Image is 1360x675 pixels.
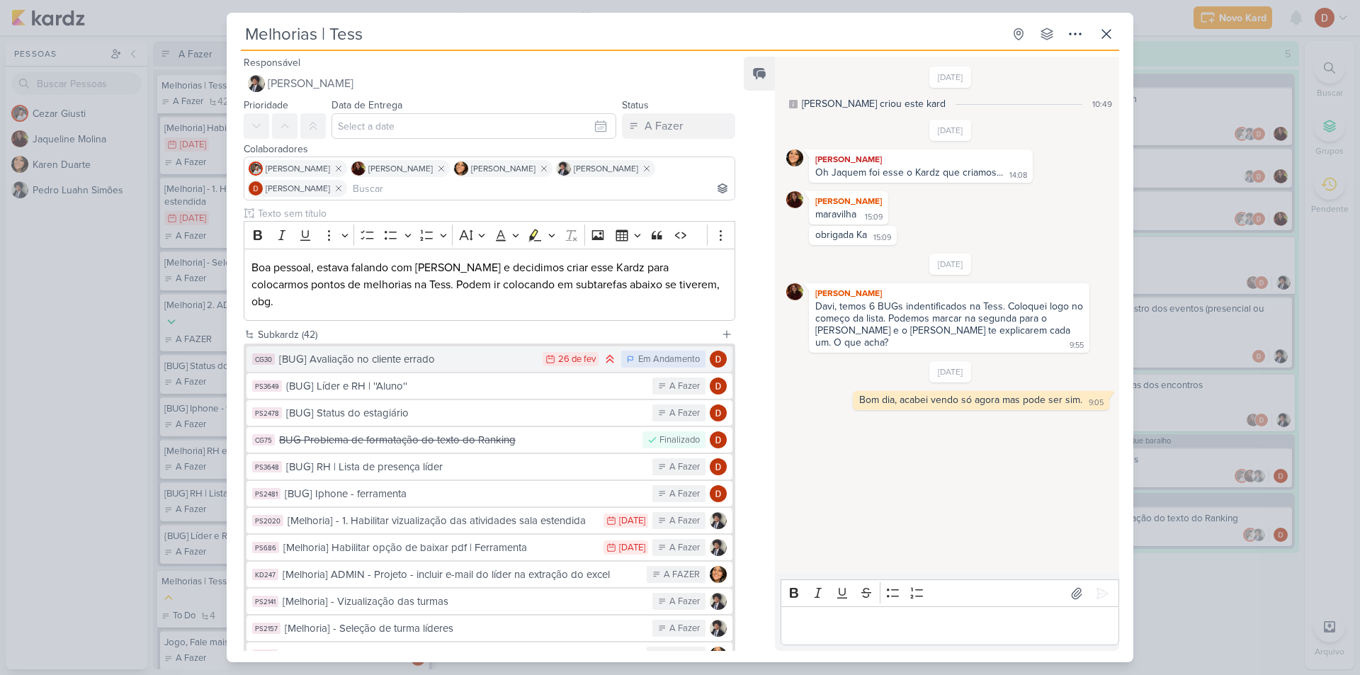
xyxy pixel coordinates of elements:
div: obrigada Ka [815,229,867,241]
div: [Melhoria] - Seleção de turma líderes [285,620,645,637]
img: Jaqueline Molina [786,283,803,300]
div: A FAZER [664,568,700,582]
img: Davi Elias Teixeira [710,431,727,448]
span: [PERSON_NAME] [266,162,330,175]
div: CG30 [252,353,275,365]
img: Karen Duarte [786,149,803,166]
img: Davi Elias Teixeira [249,181,263,195]
input: Select a date [331,113,616,139]
span: [PERSON_NAME] [574,162,638,175]
div: [Melhoria] - 1. Habilitar vizualização das atividades sala estendida [288,513,596,529]
div: [DATE] [619,543,645,552]
div: Finalizado [659,433,700,448]
label: Responsável [244,57,300,69]
div: PS2020 [252,515,283,526]
div: PS2141 [252,596,278,607]
img: Jaqueline Molina [786,191,803,208]
div: A FAZER [664,649,700,663]
div: Editor toolbar [244,221,735,249]
div: Oh Jaquem foi esse o Kardz que criamos... [815,166,1003,178]
div: PS3649 [252,380,282,392]
div: CG75 [252,434,275,446]
div: 10:49 [1092,98,1112,110]
button: PS2481 [BUG] Iphone - ferramenta A Fazer [246,481,732,506]
p: Boa pessoal, estava falando com [PERSON_NAME] e decidimos criar esse Kardz para colocarmos pontos... [251,259,727,310]
div: PS2157 [252,623,280,634]
span: [PERSON_NAME] [266,182,330,195]
div: [Melhoria] - Vizualização das turmas [283,594,645,610]
button: [PERSON_NAME] [244,71,735,96]
img: Pedro Luahn Simões [248,75,265,92]
div: Colaboradores [244,142,735,157]
div: KD247 [252,569,278,580]
div: 15:09 [865,212,883,223]
div: 14:08 [1009,170,1027,181]
div: Prioridade Alta [603,352,617,366]
img: Pedro Luahn Simões [710,593,727,610]
div: Em Andamento [638,353,700,367]
img: Pedro Luahn Simões [710,539,727,556]
div: A Fazer [669,407,700,421]
button: CG30 [BUG] Avaliação no cliente errado 26 de fev Em Andamento [246,346,732,372]
span: [PERSON_NAME] [268,75,353,92]
img: Davi Elias Teixeira [710,378,727,395]
div: [Melhoria] Habilitar opção de baixar pdf | Ferramenta [283,540,596,556]
button: A Fazer [622,113,735,139]
img: Davi Elias Teixeira [710,485,727,502]
div: PS2481 [252,488,280,499]
div: Subkardz (42) [258,327,715,342]
div: 26 de fev [558,355,596,364]
div: PS3648 [252,461,282,472]
button: PS3649 {BUG] Líder e RH | ''Aluno'' A Fazer [246,373,732,399]
div: Bom dia, acabei vendo só agora mas pode ser sim. [859,394,1082,406]
div: A Fazer [669,487,700,501]
div: [BUG] Avaliação no cliente errado [279,351,535,368]
span: [PERSON_NAME] [368,162,433,175]
div: A Fazer [669,622,700,636]
img: Pedro Luahn Simões [710,620,727,637]
div: A Fazer [669,380,700,394]
div: [PERSON_NAME] [812,286,1087,300]
div: [PERSON_NAME] [812,152,1030,166]
button: PS3648 [BUG] RH | Lista de presença líder A Fazer [246,454,732,480]
button: CG75 BUG Problema de formatação do texto do Ranking Finalizado [246,427,732,453]
div: PS2478 [252,407,282,419]
div: BUG Problema de formatação do texto do Ranking [279,432,635,448]
div: maravilha [815,208,856,220]
label: Data de Entrega [331,99,402,111]
button: KD247 [Melhoria] ADMIN - Projeto - incluir e-mail do líder na extração do excel A FAZER [246,562,732,587]
div: [Melhoria] ADMIN - Projeto - incluir e-mail do líder na extração do excel [283,567,640,583]
img: Davi Elias Teixeira [710,458,727,475]
input: Buscar [350,180,732,197]
div: 9:05 [1089,397,1104,409]
div: Editor editing area: main [781,606,1119,645]
div: {BUG] Líder e RH | ''Aluno'' [286,378,645,395]
div: KD168 [252,650,278,661]
div: [PERSON_NAME] [812,194,885,208]
img: Cezar Giusti [249,161,263,176]
div: [Melhoria] 2. ADMIn > Pré-banca (dashboard) [282,647,621,664]
button: PS2141 [Melhoria] - Vizualização das turmas A Fazer [246,589,732,614]
button: PS686 [Melhoria] Habilitar opção de baixar pdf | Ferramenta [DATE] A Fazer [246,535,732,560]
input: Texto sem título [255,206,735,221]
div: [BUG] Iphone - ferramenta [285,486,645,502]
img: Karen Duarte [710,647,727,664]
div: [DATE] [619,516,645,526]
div: Davi, temos 6 BUGs indentificados na Tess. Coloquei logo no começo da lista. Podemos marcar na se... [815,300,1086,348]
img: Davi Elias Teixeira [710,351,727,368]
div: [BUG] Status do estagiário [286,405,645,421]
div: Editor editing area: main [244,249,735,322]
div: Prioridade Baixa [628,648,642,662]
button: PS2020 [Melhoria] - 1. Habilitar vizualização das atividades sala estendida [DATE] A Fazer [246,508,732,533]
div: A Fazer [669,514,700,528]
label: Status [622,99,649,111]
img: Davi Elias Teixeira [710,404,727,421]
div: A Fazer [669,595,700,609]
img: Karen Duarte [454,161,468,176]
img: Jaqueline Molina [351,161,365,176]
div: Editor toolbar [781,579,1119,607]
div: PS686 [252,542,279,553]
img: Karen Duarte [710,566,727,583]
img: Pedro Luahn Simões [710,512,727,529]
label: Prioridade [244,99,288,111]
